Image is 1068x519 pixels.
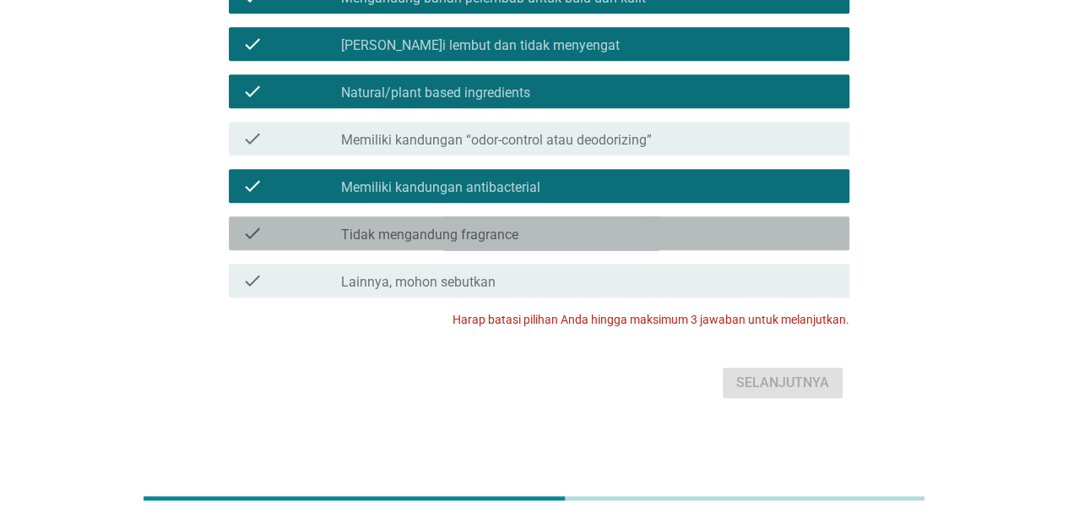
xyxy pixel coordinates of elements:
i: check [242,81,263,101]
label: Memiliki kandungan antibacterial [341,179,540,196]
p: Harap batasi pilihan Anda hingga maksimum 3 jawaban untuk melanjutkan. [453,311,849,329]
label: Natural/plant based ingredients [341,85,530,101]
i: check [242,176,263,196]
label: Tidak mengandung fragrance [341,227,518,243]
label: Lainnya, mohon sebutkan [341,274,496,291]
label: [PERSON_NAME]i lembut dan tidak menyengat [341,37,620,54]
i: check [242,128,263,149]
label: Memiliki kandungan “odor-control atau deodorizing” [341,132,652,149]
i: check [242,34,263,54]
i: check [242,270,263,291]
i: check [242,223,263,243]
